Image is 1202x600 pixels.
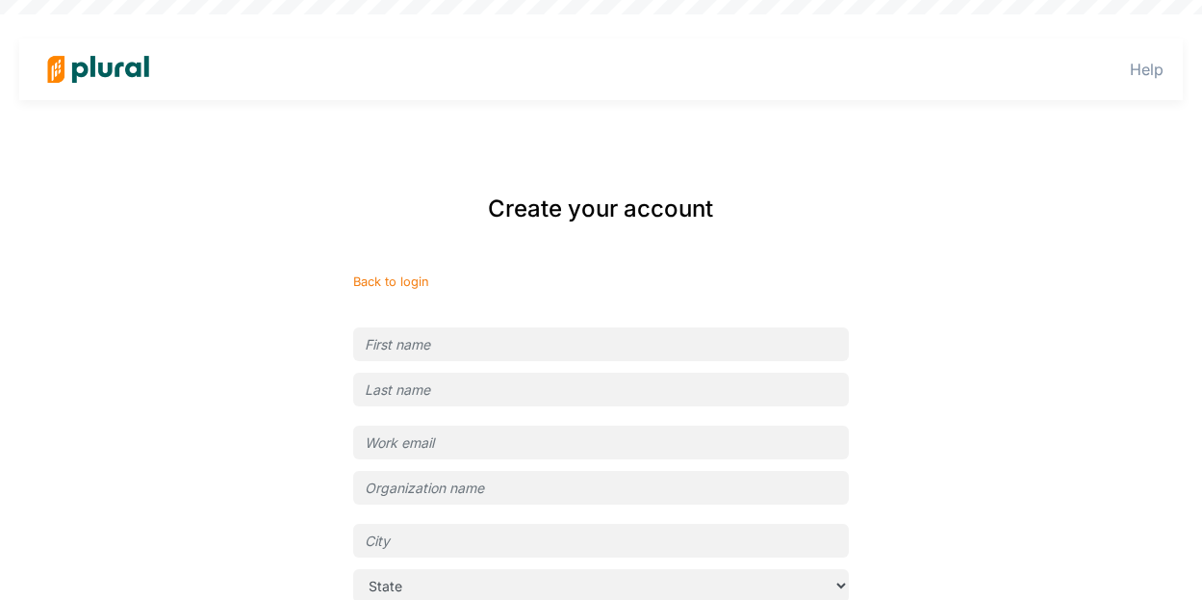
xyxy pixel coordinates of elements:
input: Work email [353,426,849,459]
img: Logo for Plural [31,36,166,103]
input: City [353,524,849,558]
input: First name [353,327,849,361]
input: Last name [353,373,849,406]
div: Create your account [270,192,932,226]
a: Help [1130,60,1164,79]
input: Organization name [353,471,849,505]
a: Back to login [353,274,429,289]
